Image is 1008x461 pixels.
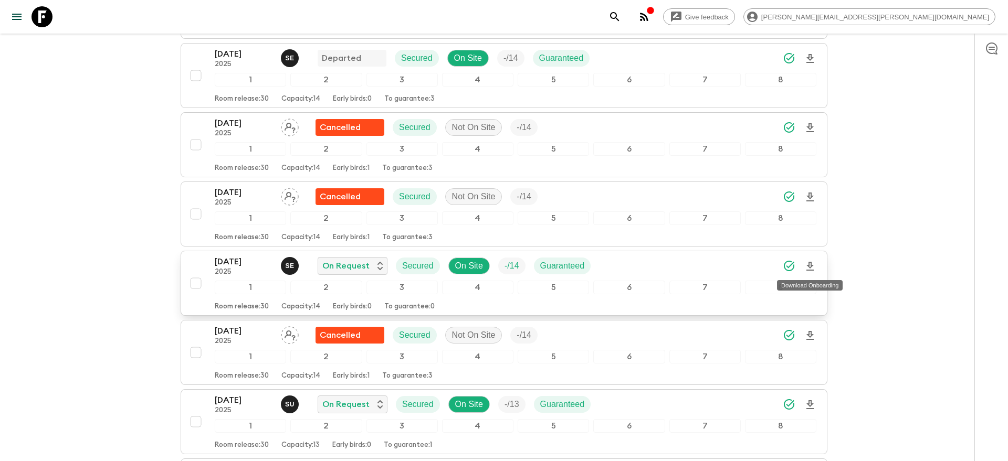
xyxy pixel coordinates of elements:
[215,233,269,242] p: Room release: 30
[384,303,435,311] p: To guarantee: 0
[281,399,301,407] span: Sefa Uz
[745,211,816,225] div: 8
[181,43,827,108] button: [DATE]2025Süleyman ErköseDepartedSecuredOn SiteTrip FillGuaranteed12345678Room release:30Capacity...
[593,419,665,433] div: 6
[518,350,589,363] div: 5
[743,8,995,25] div: [PERSON_NAME][EMAIL_ADDRESS][PERSON_NAME][DOMAIN_NAME]
[498,396,526,413] div: Trip Fill
[517,329,531,341] p: - / 14
[281,441,320,449] p: Capacity: 13
[442,211,513,225] div: 4
[593,350,665,363] div: 6
[384,441,432,449] p: To guarantee: 1
[452,329,496,341] p: Not On Site
[281,395,301,413] button: SU
[215,95,269,103] p: Room release: 30
[804,260,816,273] svg: Download Onboarding
[401,52,433,65] p: Secured
[593,142,665,156] div: 6
[332,441,371,449] p: Early birds: 0
[669,350,741,363] div: 7
[503,52,518,65] p: - / 14
[454,52,482,65] p: On Site
[181,181,827,246] button: [DATE]2025Assign pack leaderFlash Pack cancellationSecuredNot On SiteTrip Fill12345678Room releas...
[510,188,538,205] div: Trip Fill
[290,350,362,363] div: 2
[215,130,272,138] p: 2025
[593,281,665,294] div: 6
[333,303,372,311] p: Early birds: 0
[215,325,272,337] p: [DATE]
[322,398,370,411] p: On Request
[518,281,589,294] div: 5
[281,303,320,311] p: Capacity: 14
[745,281,816,294] div: 8
[442,419,513,433] div: 4
[215,142,286,156] div: 1
[777,280,843,291] div: Download Onboarding
[215,268,272,276] p: 2025
[783,52,795,65] svg: Synced Successfully
[448,396,490,413] div: On Site
[804,399,816,411] svg: Download Onboarding
[366,142,438,156] div: 3
[505,260,519,272] p: - / 14
[518,73,589,87] div: 5
[215,117,272,130] p: [DATE]
[366,73,438,87] div: 3
[804,52,816,65] svg: Download Onboarding
[281,260,301,269] span: Süleyman Erköse
[320,329,361,341] p: Cancelled
[455,398,483,411] p: On Site
[518,419,589,433] div: 5
[6,6,27,27] button: menu
[396,258,440,274] div: Secured
[215,337,272,346] p: 2025
[445,327,502,344] div: Not On Site
[215,186,272,199] p: [DATE]
[539,52,584,65] p: Guaranteed
[290,281,362,294] div: 2
[181,389,827,454] button: [DATE]2025Sefa UzOn RequestSecuredOn SiteTrip FillGuaranteed12345678Room release:30Capacity:13Ear...
[669,281,741,294] div: 7
[517,121,531,134] p: - / 14
[281,52,301,61] span: Süleyman Erköse
[382,233,433,242] p: To guarantee: 3
[393,327,437,344] div: Secured
[783,121,795,134] svg: Synced Successfully
[395,50,439,67] div: Secured
[669,211,741,225] div: 7
[445,119,502,136] div: Not On Site
[593,73,665,87] div: 6
[384,95,435,103] p: To guarantee: 3
[215,372,269,380] p: Room release: 30
[290,73,362,87] div: 2
[215,303,269,311] p: Room release: 30
[452,190,496,203] p: Not On Site
[442,142,513,156] div: 4
[402,398,434,411] p: Secured
[320,190,361,203] p: Cancelled
[447,50,489,67] div: On Site
[285,400,295,409] p: S U
[510,119,538,136] div: Trip Fill
[316,327,384,344] div: Flash Pack cancellation
[393,119,437,136] div: Secured
[215,441,269,449] p: Room release: 30
[445,188,502,205] div: Not On Site
[804,191,816,203] svg: Download Onboarding
[281,329,299,338] span: Assign pack leader
[281,257,301,275] button: SE
[399,329,430,341] p: Secured
[593,211,665,225] div: 6
[285,262,294,270] p: S E
[215,60,272,69] p: 2025
[215,48,272,60] p: [DATE]
[540,260,585,272] p: Guaranteed
[745,73,816,87] div: 8
[215,199,272,207] p: 2025
[399,190,430,203] p: Secured
[510,327,538,344] div: Trip Fill
[316,119,384,136] div: Flash Pack cancellation
[663,8,735,25] a: Give feedback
